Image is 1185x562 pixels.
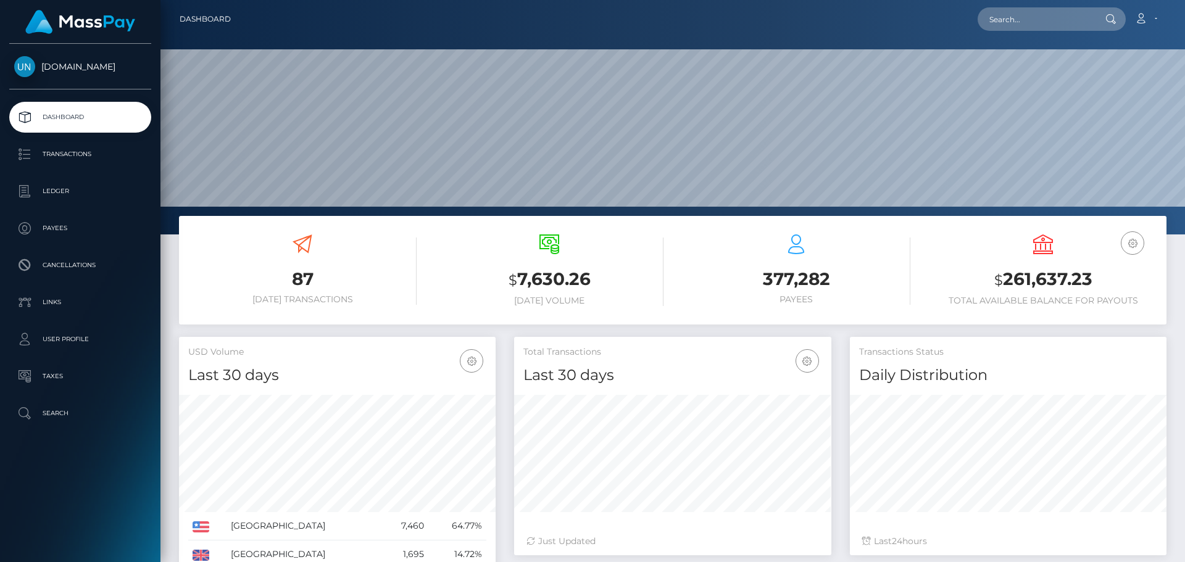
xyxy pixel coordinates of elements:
td: 64.77% [428,512,487,540]
a: Search [9,398,151,429]
p: User Profile [14,330,146,349]
p: Search [14,404,146,423]
h4: Last 30 days [188,365,486,386]
a: Links [9,287,151,318]
p: Cancellations [14,256,146,275]
img: GB.png [193,550,209,561]
a: Transactions [9,139,151,170]
p: Dashboard [14,108,146,126]
div: Just Updated [526,535,818,548]
p: Payees [14,219,146,238]
td: [GEOGRAPHIC_DATA] [227,512,381,540]
img: MassPay Logo [25,10,135,34]
p: Ledger [14,182,146,200]
h5: USD Volume [188,346,486,358]
small: $ [994,271,1003,289]
h5: Total Transactions [523,346,821,358]
h5: Transactions Status [859,346,1157,358]
h3: 7,630.26 [435,267,663,292]
a: Payees [9,213,151,244]
h6: [DATE] Transactions [188,294,417,305]
h3: 261,637.23 [929,267,1157,292]
img: US.png [193,521,209,532]
td: 7,460 [381,512,428,540]
a: Dashboard [9,102,151,133]
a: Taxes [9,361,151,392]
input: Search... [978,7,1094,31]
a: User Profile [9,324,151,355]
small: $ [509,271,517,289]
img: Unlockt.me [14,56,35,77]
h3: 377,282 [682,267,910,291]
h4: Daily Distribution [859,365,1157,386]
span: 24 [892,535,902,547]
p: Links [14,293,146,312]
div: Last hours [862,535,1154,548]
span: [DOMAIN_NAME] [9,61,151,72]
h6: Payees [682,294,910,305]
p: Taxes [14,367,146,386]
a: Cancellations [9,250,151,281]
h3: 87 [188,267,417,291]
h4: Last 30 days [523,365,821,386]
a: Ledger [9,176,151,207]
p: Transactions [14,145,146,163]
h6: [DATE] Volume [435,295,663,306]
a: Dashboard [180,6,231,32]
h6: Total Available Balance for Payouts [929,295,1157,306]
